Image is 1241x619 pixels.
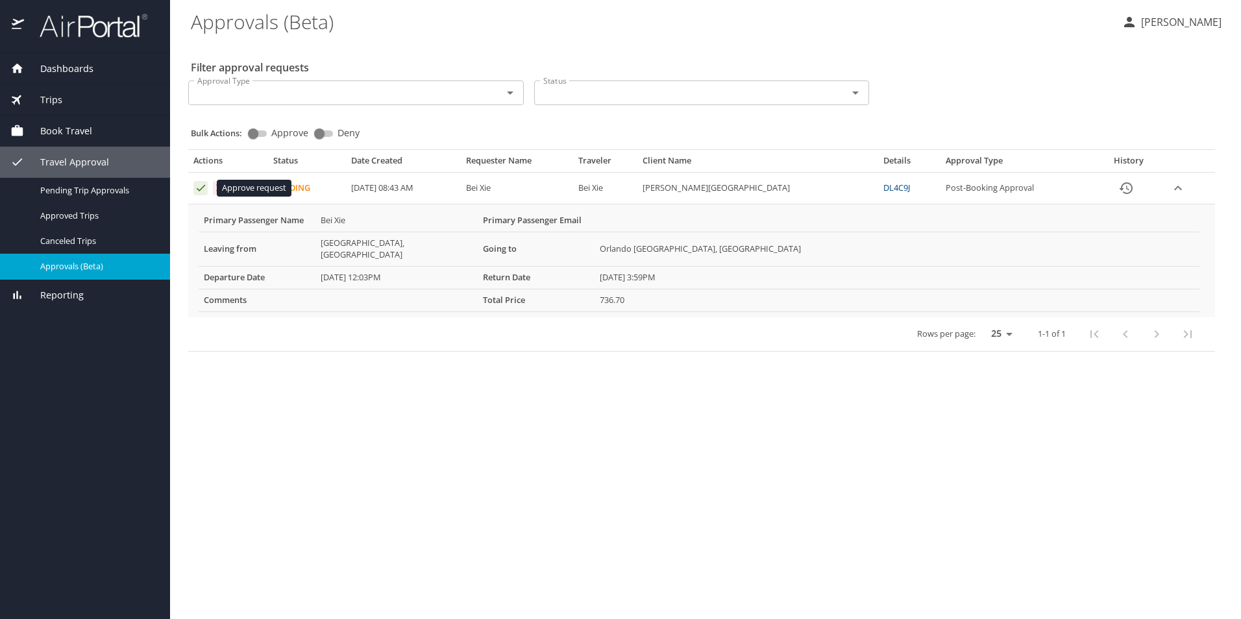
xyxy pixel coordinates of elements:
th: Date Created [346,155,461,172]
th: Comments [199,289,315,311]
button: Deny request [213,181,227,195]
td: Orlando [GEOGRAPHIC_DATA], [GEOGRAPHIC_DATA] [595,232,1199,266]
span: Approved Trips [40,210,154,222]
span: Travel Approval [24,155,109,169]
td: Bei Xie [573,173,637,204]
td: [DATE] 12:03PM [315,266,478,289]
th: History [1094,155,1163,172]
select: rows per page [981,324,1017,343]
button: expand row [1168,178,1188,198]
span: Canceled Trips [40,235,154,247]
th: Return Date [478,266,595,289]
th: Primary Passenger Name [199,210,315,232]
td: Bei Xie [461,173,573,204]
td: [DATE] 08:43 AM [346,173,461,204]
table: More info for approvals [199,210,1199,312]
td: [PERSON_NAME][GEOGRAPHIC_DATA] [637,173,878,204]
p: Bulk Actions: [191,127,252,139]
th: Details [878,155,940,172]
th: Actions [188,155,268,172]
th: Total Price [478,289,595,311]
button: History [1111,173,1142,204]
a: DL4C9J [883,182,910,193]
p: Rows per page: [917,330,976,338]
td: Pending [268,173,346,204]
p: [PERSON_NAME] [1137,14,1222,30]
td: [DATE] 3:59PM [595,266,1199,289]
h1: Approvals (Beta) [191,1,1111,42]
span: Approvals (Beta) [40,260,154,273]
td: [GEOGRAPHIC_DATA], [GEOGRAPHIC_DATA] [315,232,478,266]
button: Open [501,84,519,102]
th: Traveler [573,155,637,172]
img: airportal-logo.png [25,13,147,38]
span: Approve [271,128,308,138]
th: Leaving from [199,232,315,266]
span: Reporting [24,288,84,302]
td: Post-Booking Approval [940,173,1094,204]
th: Primary Passenger Email [478,210,595,232]
img: icon-airportal.png [12,13,25,38]
table: Approval table [188,155,1215,351]
button: [PERSON_NAME] [1116,10,1227,34]
button: Open [846,84,865,102]
p: 1-1 of 1 [1038,330,1066,338]
span: Deny [338,128,360,138]
span: Trips [24,93,62,107]
th: Going to [478,232,595,266]
td: Bei Xie [315,210,478,232]
td: 736.70 [595,289,1199,311]
h2: Filter approval requests [191,57,309,78]
th: Approval Type [940,155,1094,172]
span: Dashboards [24,62,93,76]
th: Status [268,155,346,172]
span: Book Travel [24,124,92,138]
th: Departure Date [199,266,315,289]
span: Pending Trip Approvals [40,184,154,197]
th: Client Name [637,155,878,172]
th: Requester Name [461,155,573,172]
